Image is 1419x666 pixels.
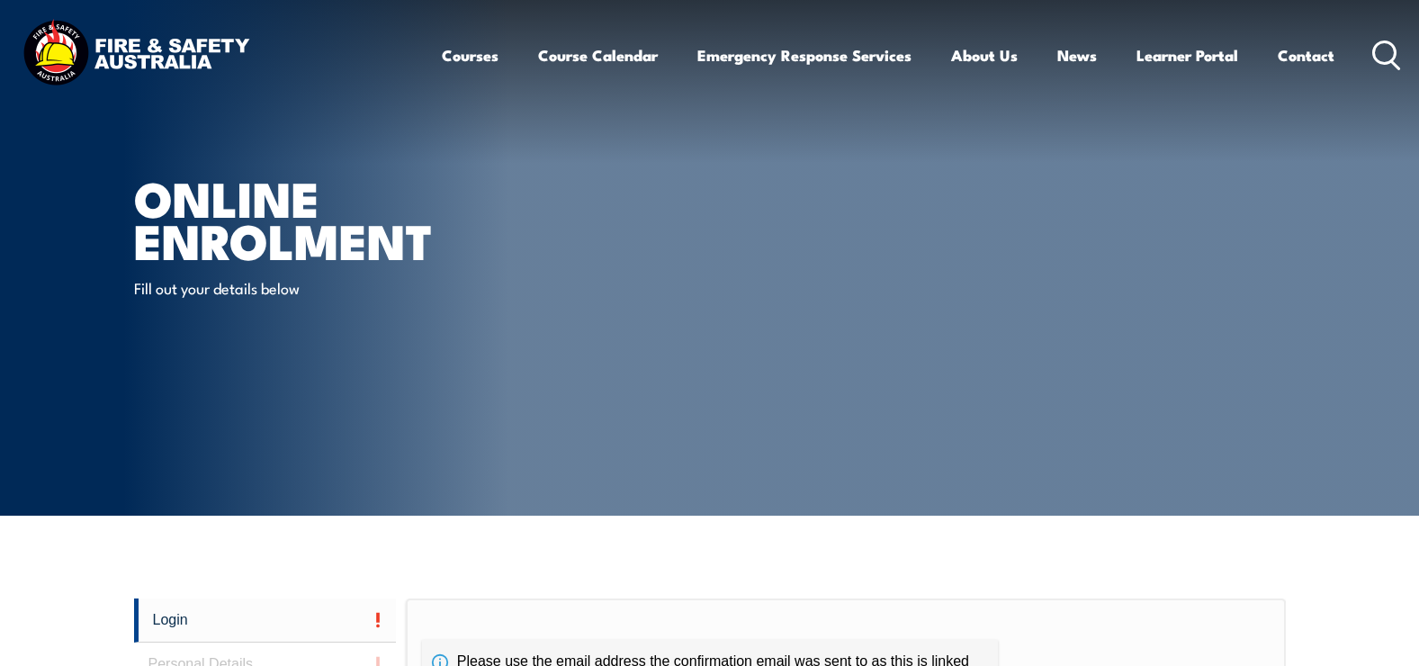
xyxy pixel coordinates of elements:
a: About Us [951,31,1018,79]
a: Courses [442,31,498,79]
a: Login [134,598,397,643]
p: Fill out your details below [134,277,463,298]
a: News [1057,31,1097,79]
a: Emergency Response Services [697,31,912,79]
a: Contact [1278,31,1334,79]
a: Course Calendar [538,31,658,79]
a: Learner Portal [1136,31,1238,79]
h1: Online Enrolment [134,176,579,260]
